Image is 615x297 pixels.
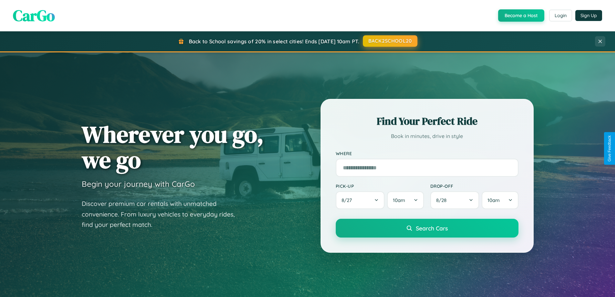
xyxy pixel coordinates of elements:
label: Where [336,151,518,156]
button: 10am [387,191,424,209]
label: Drop-off [430,183,518,189]
h1: Wherever you go, we go [82,122,264,173]
button: Sign Up [575,10,602,21]
span: 8 / 28 [436,197,450,203]
span: 8 / 27 [342,197,355,203]
h3: Begin your journey with CarGo [82,179,195,189]
h2: Find Your Perfect Ride [336,114,518,128]
button: Login [549,10,572,21]
div: Give Feedback [607,135,612,162]
span: Search Cars [416,225,448,232]
button: BACK2SCHOOL20 [363,35,417,47]
span: 10am [487,197,500,203]
button: 8/28 [430,191,479,209]
button: 8/27 [336,191,385,209]
p: Discover premium car rentals with unmatched convenience. From luxury vehicles to everyday rides, ... [82,198,243,230]
label: Pick-up [336,183,424,189]
button: 10am [482,191,518,209]
span: Back to School savings of 20% in select cities! Ends [DATE] 10am PT. [189,38,359,45]
button: Become a Host [498,9,544,22]
p: Book in minutes, drive in style [336,132,518,141]
span: CarGo [13,5,55,26]
span: 10am [393,197,405,203]
button: Search Cars [336,219,518,238]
